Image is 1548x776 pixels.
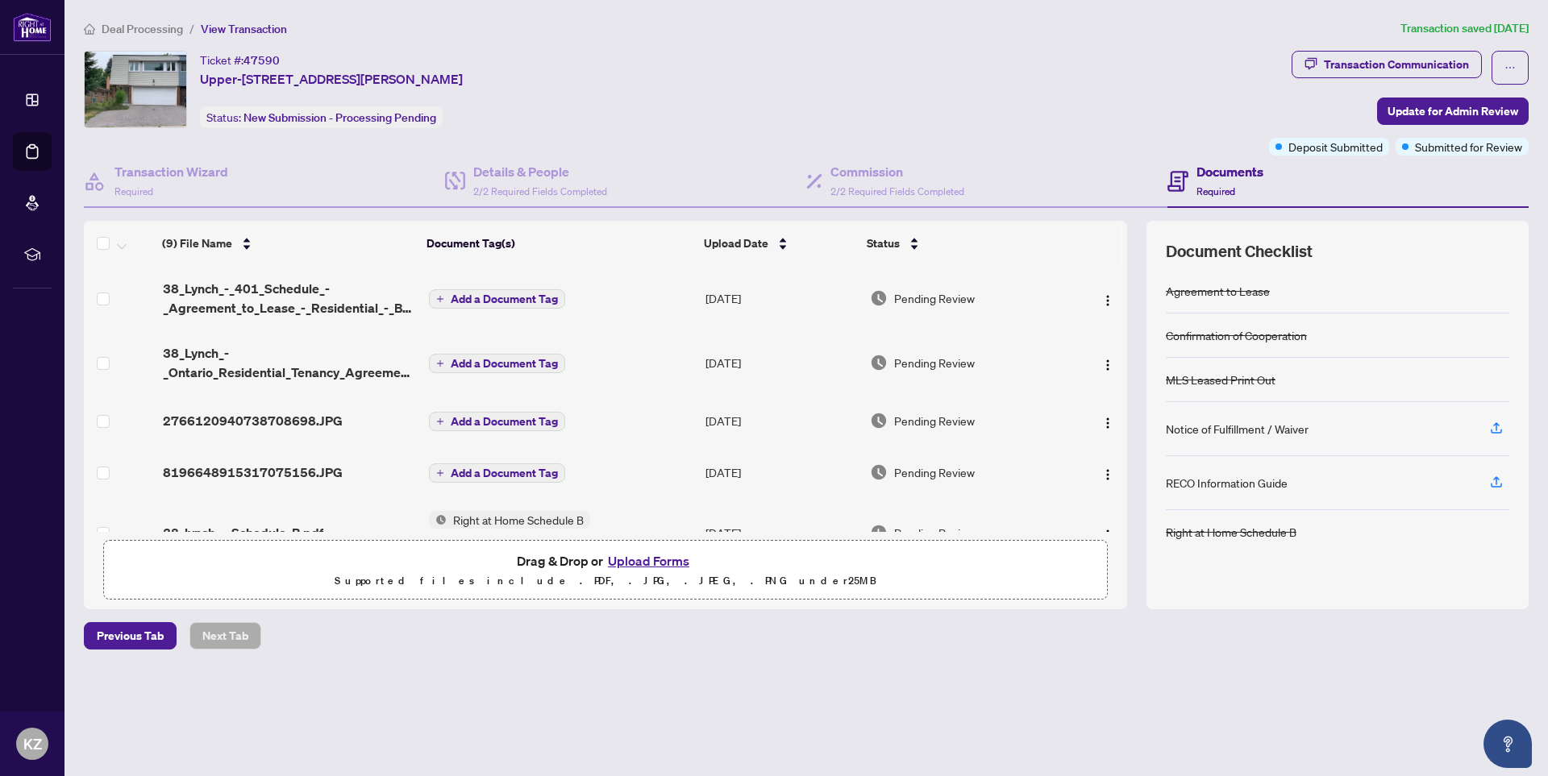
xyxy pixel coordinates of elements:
[1292,51,1482,78] button: Transaction Communication
[1101,529,1114,542] img: Logo
[429,511,447,529] img: Status Icon
[894,412,975,429] span: Pending Review
[894,463,975,481] span: Pending Review
[1095,408,1121,434] button: Logo
[429,411,565,432] button: Add a Document Tag
[1324,52,1469,77] div: Transaction Communication
[436,295,444,303] span: plus
[200,106,443,128] div: Status:
[189,622,261,649] button: Next Tab
[85,52,186,127] img: IMG-C12309676_1.jpg
[451,416,558,427] span: Add a Document Tag
[243,110,436,125] span: New Submission - Processing Pending
[1101,468,1114,481] img: Logo
[200,69,463,89] span: Upper-[STREET_ADDRESS][PERSON_NAME]
[1095,285,1121,311] button: Logo
[201,22,287,36] span: View Transaction
[699,266,863,330] td: [DATE]
[704,234,768,252] span: Upload Date
[429,289,565,309] button: Add a Document Tag
[1101,359,1114,371] img: Logo
[429,412,565,431] button: Add a Document Tag
[420,221,697,266] th: Document Tag(s)
[429,463,565,483] button: Add a Document Tag
[1166,523,1296,541] div: Right at Home Schedule B
[1504,62,1516,73] span: ellipsis
[163,523,323,542] span: 38_lynch_-_Schedule_B.pdf
[699,498,863,567] td: [DATE]
[870,289,888,307] img: Document Status
[436,417,444,425] span: plus
[429,353,565,374] button: Add a Document Tag
[699,330,863,395] td: [DATE]
[1095,520,1121,546] button: Logo
[451,467,558,479] span: Add a Document Tag
[429,354,565,373] button: Add a Document Tag
[447,511,590,529] span: Right at Home Schedule B
[860,221,1064,266] th: Status
[114,571,1097,591] p: Supported files include .PDF, .JPG, .JPEG, .PNG under 25 MB
[243,53,280,68] span: 47590
[473,162,607,181] h4: Details & People
[1166,282,1270,300] div: Agreement to Lease
[1400,19,1529,38] article: Transaction saved [DATE]
[1166,474,1288,492] div: RECO Information Guide
[436,469,444,477] span: plus
[699,446,863,498] td: [DATE]
[1101,417,1114,429] img: Logo
[1377,98,1529,125] button: Update for Admin Review
[1166,420,1309,438] div: Notice of Fulfillment / Waiver
[451,293,558,305] span: Add a Document Tag
[894,354,975,371] span: Pending Review
[699,395,863,446] td: [DATE]
[1288,138,1383,156] span: Deposit Submitted
[163,343,416,382] span: 38_Lynch_-_Ontario_Residential_Tenancy_Agreement_-_PropTx-[PERSON_NAME].pdf
[1196,185,1235,197] span: Required
[1483,720,1532,768] button: Open asap
[830,185,964,197] span: 2/2 Required Fields Completed
[1166,240,1313,263] span: Document Checklist
[13,12,52,42] img: logo
[867,234,900,252] span: Status
[697,221,861,266] th: Upload Date
[189,19,194,38] li: /
[1166,326,1307,344] div: Confirmation of Cooperation
[870,463,888,481] img: Document Status
[436,359,444,367] span: plus
[1388,98,1518,124] span: Update for Admin Review
[1415,138,1522,156] span: Submitted for Review
[1166,371,1275,388] div: MLS Leased Print Out
[451,358,558,369] span: Add a Document Tag
[894,524,975,542] span: Pending Review
[97,623,164,649] span: Previous Tab
[156,221,420,266] th: (9) File Name
[102,22,183,36] span: Deal Processing
[429,511,590,554] button: Status IconRight at Home Schedule B
[429,463,565,483] button: Add a Document Tag
[114,185,153,197] span: Required
[84,622,177,649] button: Previous Tab
[163,463,343,482] span: 8196648915317075156.JPG
[104,541,1107,600] span: Drag & Drop orUpload FormsSupported files include .PDF, .JPG, .JPEG, .PNG under25MB
[114,162,228,181] h4: Transaction Wizard
[894,289,975,307] span: Pending Review
[1095,459,1121,485] button: Logo
[162,234,232,252] span: (9) File Name
[84,23,95,35] span: home
[870,354,888,371] img: Document Status
[870,524,888,542] img: Document Status
[517,550,694,571] span: Drag & Drop or
[870,412,888,429] img: Document Status
[23,732,42,755] span: KZ
[200,51,280,69] div: Ticket #:
[429,288,565,309] button: Add a Document Tag
[473,185,607,197] span: 2/2 Required Fields Completed
[163,411,343,430] span: 2766120940738708698.JPG
[1196,162,1263,181] h4: Documents
[603,550,694,571] button: Upload Forms
[830,162,964,181] h4: Commission
[1101,294,1114,307] img: Logo
[163,279,416,317] span: 38_Lynch_-_401_Schedule_-_Agreement_to_Lease_-_Residential_-_B_-_PropTx-[PERSON_NAME].pdf
[1095,350,1121,376] button: Logo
